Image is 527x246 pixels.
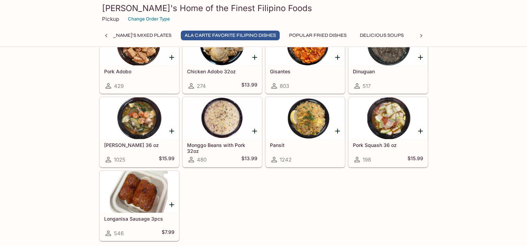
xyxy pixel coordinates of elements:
[265,97,345,167] a: Pansit1242
[100,24,179,65] div: Pork Adobo
[250,53,259,61] button: Add Chicken Adobo 32oz
[270,68,340,74] h5: Gisantes
[353,142,423,148] h5: Pork Squash 36 oz
[353,68,423,74] h5: Dinuguan
[349,97,427,139] div: Pork Squash 36 oz
[86,31,175,40] button: [PERSON_NAME]'s Mixed Plates
[356,31,408,40] button: Delicious Soups
[114,83,124,89] span: 429
[285,31,350,40] button: Popular Fried Dishes
[187,142,257,154] h5: Monggo Beans with Pork 32oz
[363,83,371,89] span: 517
[100,97,179,139] div: Sari Sari 36 oz
[187,68,257,74] h5: Chicken Adobo 32oz
[168,200,176,209] button: Add Longanisa Sausage 3pcs
[333,53,342,61] button: Add Gisantes
[100,171,179,241] a: Longanisa Sausage 3pcs546$7.99
[168,53,176,61] button: Add Pork Adobo
[102,16,119,22] p: Pickup
[250,126,259,135] button: Add Monggo Beans with Pork 32oz
[416,126,425,135] button: Add Pork Squash 36 oz
[181,31,280,40] button: Ala Carte Favorite Filipino Dishes
[162,229,175,237] h5: $7.99
[100,171,179,213] div: Longanisa Sausage 3pcs
[408,155,423,164] h5: $15.99
[348,97,428,167] a: Pork Squash 36 oz198$15.99
[183,23,262,93] a: Chicken Adobo 32oz274$13.99
[168,126,176,135] button: Add Sari Sari 36 oz
[104,142,175,148] h5: [PERSON_NAME] 36 oz
[363,156,371,163] span: 198
[197,83,206,89] span: 274
[265,23,345,93] a: Gisantes803
[183,97,262,139] div: Monggo Beans with Pork 32oz
[348,23,428,93] a: Dinuguan517
[333,126,342,135] button: Add Pansit
[100,23,179,93] a: Pork Adobo429
[125,14,173,24] button: Change Order Type
[183,97,262,167] a: Monggo Beans with Pork 32oz480$13.99
[416,53,425,61] button: Add Dinuguan
[280,156,292,163] span: 1242
[183,24,262,65] div: Chicken Adobo 32oz
[114,230,124,237] span: 546
[266,97,344,139] div: Pansit
[114,156,125,163] span: 1025
[266,24,344,65] div: Gisantes
[241,155,257,164] h5: $13.99
[280,83,289,89] span: 803
[102,3,425,14] h3: [PERSON_NAME]'s Home of the Finest Filipino Foods
[349,24,427,65] div: Dinuguan
[104,216,175,222] h5: Longanisa Sausage 3pcs
[413,31,486,40] button: Squid and Shrimp Dishes
[159,155,175,164] h5: $15.99
[197,156,207,163] span: 480
[100,97,179,167] a: [PERSON_NAME] 36 oz1025$15.99
[241,82,257,90] h5: $13.99
[104,68,175,74] h5: Pork Adobo
[270,142,340,148] h5: Pansit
